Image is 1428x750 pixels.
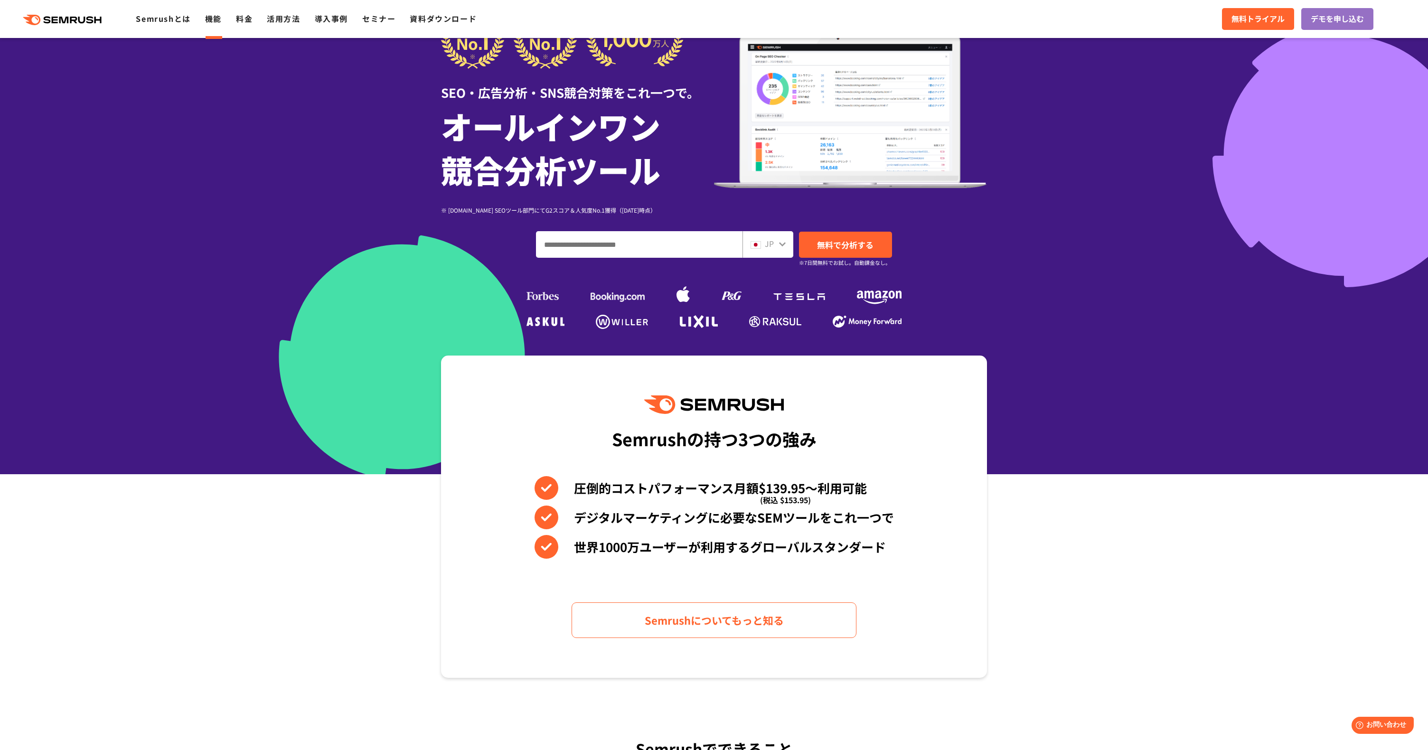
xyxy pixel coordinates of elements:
a: 機能 [205,13,222,24]
span: 無料トライアル [1231,13,1285,25]
small: ※7日間無料でお試し。自動課金なし。 [799,258,891,267]
span: JP [765,238,774,249]
iframe: Help widget launcher [1343,713,1418,740]
img: Semrush [644,395,784,414]
a: Semrushとは [136,13,190,24]
span: 無料で分析する [817,239,874,251]
li: デジタルマーケティングに必要なSEMツールをこれ一つで [535,506,894,529]
a: 資料ダウンロード [410,13,477,24]
div: ※ [DOMAIN_NAME] SEOツール部門にてG2スコア＆人気度No.1獲得（[DATE]時点） [441,206,714,215]
a: 無料で分析する [799,232,892,258]
span: デモを申し込む [1311,13,1364,25]
li: 世界1000万ユーザーが利用するグローバルスタンダード [535,535,894,559]
h1: オールインワン 競合分析ツール [441,104,714,191]
span: (税込 $153.95) [760,488,811,512]
a: 無料トライアル [1222,8,1294,30]
a: セミナー [362,13,395,24]
a: 料金 [236,13,253,24]
a: 導入事例 [315,13,348,24]
a: デモを申し込む [1301,8,1373,30]
a: Semrushについてもっと知る [572,602,856,638]
li: 圧倒的コストパフォーマンス月額$139.95〜利用可能 [535,476,894,500]
input: ドメイン、キーワードまたはURLを入力してください [536,232,742,257]
span: Semrushについてもっと知る [645,612,784,628]
div: SEO・広告分析・SNS競合対策をこれ一つで。 [441,69,714,102]
div: Semrushの持つ3つの強み [612,421,817,456]
a: 活用方法 [267,13,300,24]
